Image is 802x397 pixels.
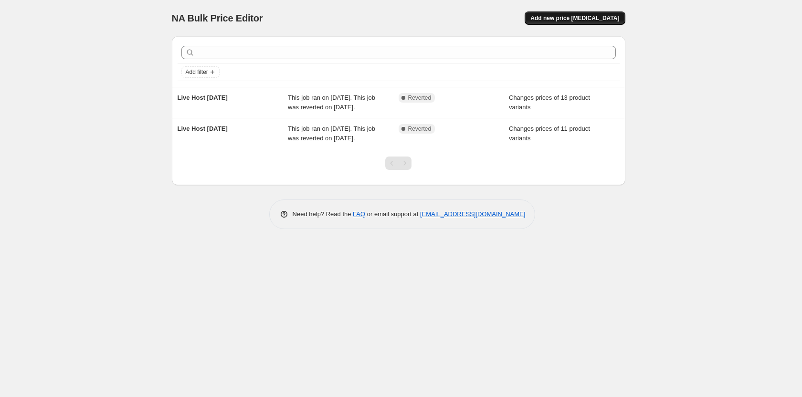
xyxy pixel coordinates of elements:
[178,94,228,101] span: Live Host [DATE]
[172,13,263,23] span: NA Bulk Price Editor
[288,125,375,142] span: This job ran on [DATE]. This job was reverted on [DATE].
[408,94,432,102] span: Reverted
[420,210,525,218] a: [EMAIL_ADDRESS][DOMAIN_NAME]
[288,94,375,111] span: This job ran on [DATE]. This job was reverted on [DATE].
[525,11,625,25] button: Add new price [MEDICAL_DATA]
[385,157,412,170] nav: Pagination
[353,210,365,218] a: FAQ
[408,125,432,133] span: Reverted
[178,125,228,132] span: Live Host [DATE]
[181,66,220,78] button: Add filter
[186,68,208,76] span: Add filter
[293,210,353,218] span: Need help? Read the
[509,125,590,142] span: Changes prices of 11 product variants
[530,14,619,22] span: Add new price [MEDICAL_DATA]
[509,94,590,111] span: Changes prices of 13 product variants
[365,210,420,218] span: or email support at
